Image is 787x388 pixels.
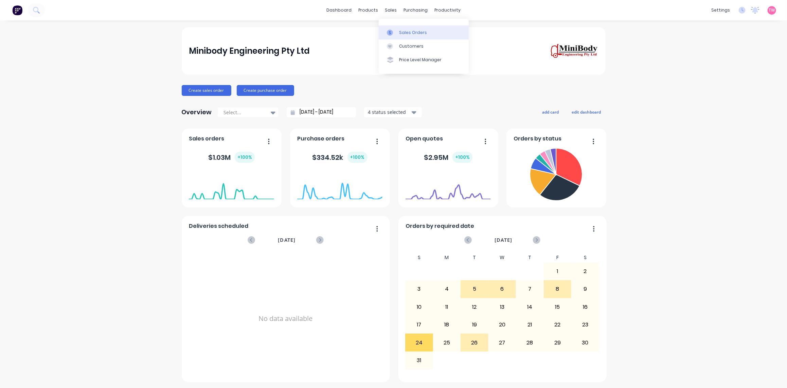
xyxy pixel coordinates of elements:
div: 28 [516,334,543,351]
div: Minibody Engineering Pty Ltd [189,44,310,58]
div: 7 [516,281,543,298]
button: Create purchase order [237,85,294,96]
div: T [461,253,488,263]
div: + 100 % [452,152,472,163]
div: 5 [461,281,488,298]
div: 8 [544,281,571,298]
div: 30 [572,334,599,351]
div: 15 [544,299,571,316]
div: Price Level Manager [399,57,442,63]
span: [DATE] [495,236,512,244]
div: 10 [406,299,433,316]
div: 31 [406,352,433,369]
div: W [488,253,516,263]
a: dashboard [323,5,355,15]
div: 20 [489,316,516,333]
div: purchasing [400,5,431,15]
div: 16 [572,299,599,316]
button: edit dashboard [568,107,606,116]
span: Open quotes [406,135,443,143]
button: add card [538,107,564,116]
div: 24 [406,334,433,351]
div: $ 1.03M [208,152,255,163]
div: 29 [544,334,571,351]
div: S [405,253,433,263]
div: 17 [406,316,433,333]
span: Sales orders [189,135,224,143]
div: settings [708,5,733,15]
div: 3 [406,281,433,298]
div: T [516,253,544,263]
span: Purchase orders [297,135,344,143]
div: 23 [572,316,599,333]
div: 25 [433,334,461,351]
div: 11 [433,299,461,316]
div: 12 [461,299,488,316]
div: M [433,253,461,263]
div: 13 [489,299,516,316]
div: Customers [399,43,424,49]
div: + 100 % [347,152,368,163]
div: 2 [572,263,599,280]
div: 27 [489,334,516,351]
span: TW [769,7,775,13]
div: 26 [461,334,488,351]
div: 6 [489,281,516,298]
img: Minibody Engineering Pty Ltd [551,43,598,59]
div: Sales Orders [399,30,427,36]
div: S [571,253,599,263]
div: + 100 % [235,152,255,163]
img: Factory [12,5,22,15]
div: F [544,253,572,263]
span: Deliveries scheduled [189,222,248,230]
div: $ 2.95M [424,152,472,163]
div: 4 status selected [368,108,411,116]
div: 18 [433,316,461,333]
a: Price Level Manager [379,53,469,67]
a: Customers [379,39,469,53]
div: 19 [461,316,488,333]
div: productivity [431,5,464,15]
span: Orders by status [514,135,561,143]
div: 22 [544,316,571,333]
button: 4 status selected [364,107,422,117]
div: products [355,5,381,15]
div: 1 [544,263,571,280]
div: No data available [189,253,382,385]
div: 14 [516,299,543,316]
div: Overview [182,105,212,119]
div: $ 334.52k [312,152,368,163]
span: [DATE] [278,236,296,244]
div: 9 [572,281,599,298]
div: 21 [516,316,543,333]
div: sales [381,5,400,15]
div: 4 [433,281,461,298]
button: Create sales order [182,85,231,96]
a: Sales Orders [379,26,469,39]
